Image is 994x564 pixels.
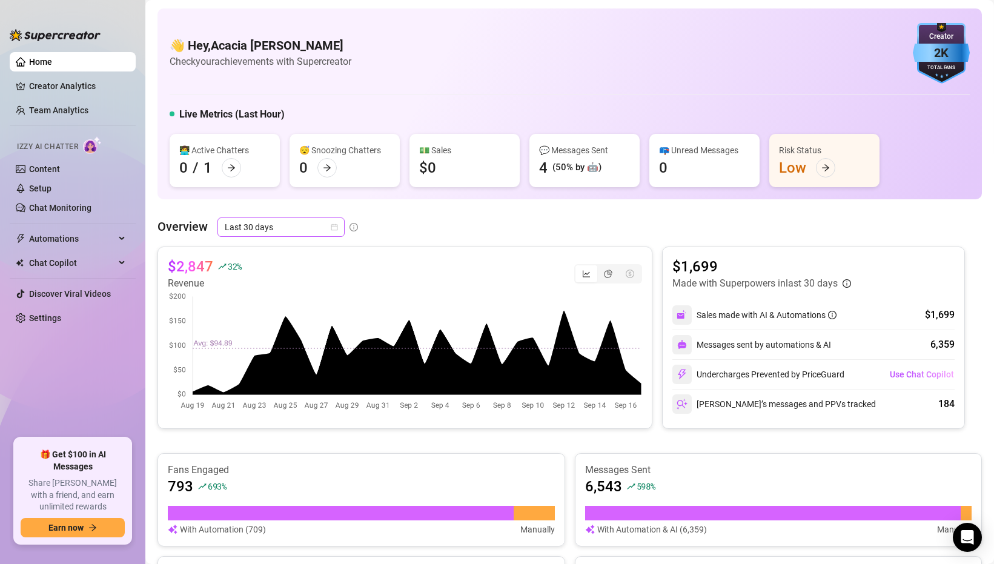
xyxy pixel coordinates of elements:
[672,257,851,276] article: $1,699
[937,523,972,536] article: Manually
[48,523,84,532] span: Earn now
[697,308,837,322] div: Sales made with AI & Automations
[913,23,970,84] img: blue-badge-DgoSNQY1.svg
[168,257,213,276] article: $2,847
[16,234,25,244] span: thunderbolt
[228,260,242,272] span: 32 %
[585,463,972,477] article: Messages Sent
[938,397,955,411] div: 184
[225,218,337,236] span: Last 30 days
[299,158,308,177] div: 0
[913,44,970,62] div: 2K
[29,105,88,115] a: Team Analytics
[597,523,707,536] article: With Automation & AI (6,359)
[208,480,227,492] span: 693 %
[168,463,555,477] article: Fans Engaged
[539,144,630,157] div: 💬 Messages Sent
[677,310,688,320] img: svg%3e
[930,337,955,352] div: 6,359
[227,164,236,172] span: arrow-right
[170,37,351,54] h4: 👋 Hey, Acacia [PERSON_NAME]
[16,259,24,267] img: Chat Copilot
[574,264,642,284] div: segmented control
[604,270,612,278] span: pie-chart
[29,253,115,273] span: Chat Copilot
[828,311,837,319] span: info-circle
[29,164,60,174] a: Content
[168,477,193,496] article: 793
[913,64,970,72] div: Total Fans
[157,217,208,236] article: Overview
[637,480,655,492] span: 598 %
[677,399,688,410] img: svg%3e
[821,164,830,172] span: arrow-right
[582,270,591,278] span: line-chart
[539,158,548,177] div: 4
[299,144,390,157] div: 😴 Snoozing Chatters
[925,308,955,322] div: $1,699
[843,279,851,288] span: info-circle
[779,144,870,157] div: Risk Status
[29,203,91,213] a: Chat Monitoring
[29,76,126,96] a: Creator Analytics
[83,136,102,154] img: AI Chatter
[29,184,51,193] a: Setup
[659,144,750,157] div: 📪 Unread Messages
[29,229,115,248] span: Automations
[323,164,331,172] span: arrow-right
[672,365,844,384] div: Undercharges Prevented by PriceGuard
[218,262,227,271] span: rise
[627,482,635,491] span: rise
[21,477,125,513] span: Share [PERSON_NAME] with a friend, and earn unlimited rewards
[585,477,622,496] article: 6,543
[419,158,436,177] div: $0
[913,31,970,42] div: Creator
[350,223,358,231] span: info-circle
[889,365,955,384] button: Use Chat Copilot
[180,523,266,536] article: With Automation (709)
[890,370,954,379] span: Use Chat Copilot
[29,313,61,323] a: Settings
[179,107,285,122] h5: Live Metrics (Last Hour)
[17,141,78,153] span: Izzy AI Chatter
[552,161,601,175] div: (50% by 🤖)
[953,523,982,552] div: Open Intercom Messenger
[21,518,125,537] button: Earn nowarrow-right
[168,276,242,291] article: Revenue
[672,335,831,354] div: Messages sent by automations & AI
[626,270,634,278] span: dollar-circle
[331,224,338,231] span: calendar
[585,523,595,536] img: svg%3e
[419,144,510,157] div: 💵 Sales
[21,449,125,473] span: 🎁 Get $100 in AI Messages
[677,340,687,350] img: svg%3e
[179,144,270,157] div: 👩‍💻 Active Chatters
[659,158,668,177] div: 0
[198,482,207,491] span: rise
[672,394,876,414] div: [PERSON_NAME]’s messages and PPVs tracked
[10,29,101,41] img: logo-BBDzfeDw.svg
[672,276,838,291] article: Made with Superpowers in last 30 days
[88,523,97,532] span: arrow-right
[677,369,688,380] img: svg%3e
[179,158,188,177] div: 0
[168,523,177,536] img: svg%3e
[204,158,212,177] div: 1
[29,289,111,299] a: Discover Viral Videos
[520,523,555,536] article: Manually
[29,57,52,67] a: Home
[170,54,351,69] article: Check your achievements with Supercreator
